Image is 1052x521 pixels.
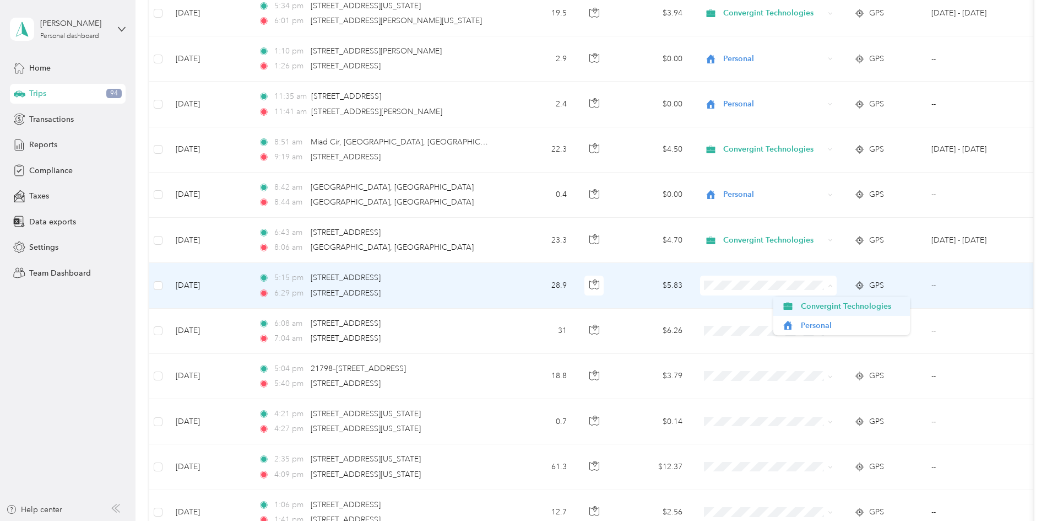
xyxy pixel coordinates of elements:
td: $4.50 [614,127,691,173]
span: 8:44 am [274,196,306,208]
span: Personal [723,53,824,65]
span: 6:01 pm [274,15,306,27]
span: 8:42 am [274,181,306,194]
span: 8:51 am [274,136,306,148]
span: Home [29,62,51,74]
span: [STREET_ADDRESS][US_STATE] [311,470,421,479]
span: Reports [29,139,57,151]
span: [STREET_ADDRESS][US_STATE] [311,424,421,433]
span: 21798–[STREET_ADDRESS] [311,364,406,373]
td: [DATE] [167,218,250,263]
span: 1:26 pm [274,60,306,72]
span: [STREET_ADDRESS][US_STATE] [311,1,421,10]
td: [DATE] [167,309,250,354]
td: [DATE] [167,399,250,444]
td: $0.00 [614,173,691,218]
td: [DATE] [167,36,250,82]
span: 7:04 am [274,332,306,345]
td: -- [923,444,1023,490]
td: -- [923,173,1023,218]
span: 6:43 am [274,227,306,239]
span: [STREET_ADDRESS] [311,152,381,162]
td: -- [923,36,1023,82]
span: [STREET_ADDRESS][PERSON_NAME][US_STATE] [311,16,482,25]
td: 28.9 [503,263,576,308]
span: [GEOGRAPHIC_DATA], [GEOGRAPHIC_DATA] [311,243,474,252]
span: 94 [106,89,122,99]
span: Convergint Technologies [723,143,824,155]
td: $0.14 [614,399,691,444]
td: 23.3 [503,218,576,263]
td: 31 [503,309,576,354]
td: $3.79 [614,354,691,399]
span: Convergint Technologies [801,300,903,312]
span: Compliance [29,165,73,176]
td: -- [923,354,1023,399]
span: GPS [869,416,884,428]
span: Taxes [29,190,49,202]
span: [STREET_ADDRESS] [311,334,381,343]
span: 11:41 am [274,106,307,118]
td: [DATE] [167,127,250,173]
td: 61.3 [503,444,576,490]
span: GPS [869,53,884,65]
span: [STREET_ADDRESS][PERSON_NAME] [311,46,442,56]
td: 18.8 [503,354,576,399]
span: 11:35 am [274,90,307,103]
span: 5:15 pm [274,272,306,284]
span: Personal [723,98,824,110]
td: [DATE] [167,444,250,490]
span: Personal [723,189,824,201]
span: 5:40 pm [274,378,306,390]
span: [STREET_ADDRESS] [311,379,381,388]
span: [STREET_ADDRESS] [311,61,381,71]
td: $0.00 [614,82,691,127]
span: Personal [801,320,903,331]
span: [GEOGRAPHIC_DATA], [GEOGRAPHIC_DATA] [311,182,474,192]
span: GPS [869,280,884,292]
span: 4:09 pm [274,469,306,481]
span: Team Dashboard [29,267,91,279]
td: 0.4 [503,173,576,218]
span: [STREET_ADDRESS][US_STATE] [311,409,421,418]
td: [DATE] [167,354,250,399]
td: $0.00 [614,36,691,82]
span: Data exports [29,216,76,228]
td: [DATE] [167,173,250,218]
span: GPS [869,7,884,19]
td: 22.3 [503,127,576,173]
td: [DATE] [167,263,250,308]
span: GPS [869,370,884,382]
span: [STREET_ADDRESS] [311,288,381,298]
span: GPS [869,98,884,110]
span: Trips [29,88,46,99]
span: 5:04 pm [274,363,306,375]
span: 1:06 pm [274,499,306,511]
span: [STREET_ADDRESS] [311,273,381,282]
td: $6.26 [614,309,691,354]
button: Help center [6,504,62,515]
span: Settings [29,241,58,253]
td: 0.7 [503,399,576,444]
span: 2:35 pm [274,453,306,465]
span: [STREET_ADDRESS] [311,92,381,101]
span: [STREET_ADDRESS] [311,228,381,237]
span: 6:08 am [274,318,306,330]
span: 9:19 am [274,151,306,163]
span: Miad Cir, [GEOGRAPHIC_DATA], [GEOGRAPHIC_DATA] [311,137,507,147]
td: [DATE] [167,82,250,127]
td: Aug 1 - 31, 2025 [923,218,1023,263]
iframe: Everlance-gr Chat Button Frame [990,459,1052,521]
span: GPS [869,461,884,473]
td: 2.9 [503,36,576,82]
td: -- [923,399,1023,444]
td: -- [923,309,1023,354]
span: GPS [869,506,884,518]
span: GPS [869,234,884,246]
span: [STREET_ADDRESS] [311,319,381,328]
td: $5.83 [614,263,691,308]
span: Transactions [29,114,74,125]
div: Personal dashboard [40,33,99,40]
span: 4:27 pm [274,423,306,435]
